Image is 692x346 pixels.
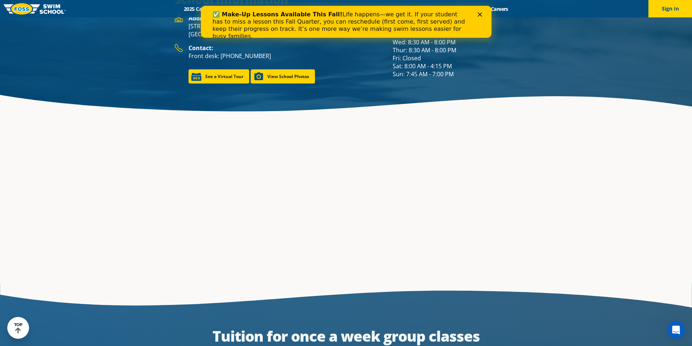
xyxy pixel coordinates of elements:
p: Front desk: [PHONE_NUMBER] [189,52,372,60]
div: Close [277,7,284,11]
div: TOP [14,322,23,334]
a: View School Photos [251,69,315,84]
img: Foss Location Contact [175,44,183,52]
p: [STREET_ADDRESS] [GEOGRAPHIC_DATA][PERSON_NAME] [189,22,372,38]
a: Careers [484,5,514,12]
a: Schools [223,5,254,12]
img: FOSS Swim School Logo [4,3,66,15]
a: Swim Like [PERSON_NAME] [385,5,462,12]
div: Mon: 8:30 AM - 7:45 PM Tues: 8:30 AM - 7:45 PM Wed: 8:30 AM - 8:00 PM Thur: 8:30 AM - 8:00 PM Fri... [393,14,518,78]
a: Blog [461,5,484,12]
b: ✅ Make-Up Lessons Available This Fall! [12,5,142,12]
a: See a Virtual Tour [189,69,249,84]
img: Foss Location Address [175,14,183,22]
iframe: Intercom live chat [667,321,685,339]
strong: Address: [189,14,213,22]
strong: Contact: [189,44,213,52]
a: Swim Path® Program [254,5,317,12]
iframe: Intercom live chat banner [201,6,491,38]
a: 2025 Calendar [178,5,223,12]
iframe: 1166 University ave st. Paul, MN 55104 [175,138,518,265]
div: Life happens—we get it. If your student has to miss a lesson this Fall Quarter, you can reschedul... [12,5,267,34]
a: About [PERSON_NAME] [317,5,385,12]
